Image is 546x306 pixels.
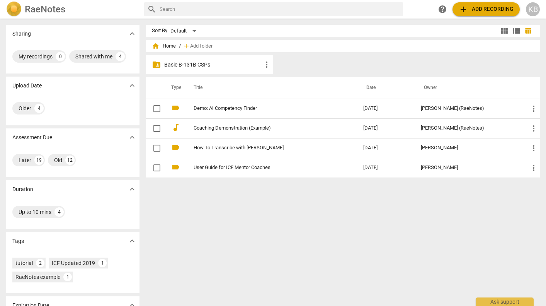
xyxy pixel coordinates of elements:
[459,5,468,14] span: add
[36,259,44,267] div: 2
[438,5,447,14] span: help
[165,77,184,99] th: Type
[421,165,517,171] div: [PERSON_NAME]
[12,82,42,90] p: Upload Date
[357,138,415,158] td: [DATE]
[160,3,400,15] input: Search
[529,144,538,153] span: more_vert
[459,5,514,14] span: Add recording
[12,237,24,245] p: Tags
[126,80,138,91] button: Show more
[65,156,75,165] div: 12
[19,208,51,216] div: Up to 10 mins
[54,156,62,164] div: Old
[6,2,138,17] a: LogoRaeNotes
[476,297,534,306] div: Ask support
[128,185,137,194] span: expand_more
[12,133,52,142] p: Assessment Due
[357,158,415,178] td: [DATE]
[25,4,65,15] h2: RaeNotes
[435,2,449,16] a: Help
[19,156,31,164] div: Later
[128,236,137,246] span: expand_more
[415,77,523,99] th: Owner
[63,273,72,281] div: 1
[126,28,138,39] button: Show more
[98,259,107,267] div: 1
[128,29,137,38] span: expand_more
[512,26,521,36] span: view_list
[194,125,335,131] a: Coaching Demonstration (Example)
[52,259,95,267] div: ICF Updated 2019
[171,143,180,152] span: videocam
[522,25,534,37] button: Table view
[54,207,64,217] div: 4
[510,25,522,37] button: List view
[524,27,532,34] span: table_chart
[152,28,167,34] div: Sort By
[179,43,181,49] span: /
[152,42,176,50] span: Home
[126,183,138,195] button: Show more
[182,42,190,50] span: add
[194,165,335,171] a: User Guide for ICF Mentor Coaches
[500,26,509,36] span: view_module
[357,118,415,138] td: [DATE]
[357,99,415,118] td: [DATE]
[56,52,65,61] div: 0
[15,273,60,281] div: RaeNotes example
[15,259,33,267] div: tutorial
[6,2,22,17] img: Logo
[12,30,31,38] p: Sharing
[147,5,156,14] span: search
[452,2,520,16] button: Upload
[152,42,160,50] span: home
[19,104,31,112] div: Older
[152,60,161,69] span: folder_shared
[116,52,125,61] div: 4
[421,145,517,151] div: [PERSON_NAME]
[75,53,112,60] div: Shared with me
[128,133,137,142] span: expand_more
[128,81,137,90] span: expand_more
[194,145,335,151] a: How To Transcribe with [PERSON_NAME]
[184,77,357,99] th: Title
[262,60,271,69] span: more_vert
[12,185,33,193] p: Duration
[190,43,213,49] span: Add folder
[34,156,44,165] div: 19
[357,77,415,99] th: Date
[529,104,538,113] span: more_vert
[126,235,138,247] button: Show more
[529,124,538,133] span: more_vert
[421,106,517,111] div: [PERSON_NAME] (RaeNotes)
[171,123,180,132] span: audiotrack
[194,106,335,111] a: Demo: AI Competency Finder
[34,104,44,113] div: 4
[19,53,53,60] div: My recordings
[164,61,262,69] p: Basic B-131B CSPs
[171,103,180,113] span: videocam
[421,125,517,131] div: [PERSON_NAME] (RaeNotes)
[126,132,138,143] button: Show more
[529,163,538,173] span: more_vert
[170,25,199,37] div: Default
[526,2,540,16] button: KB
[171,162,180,172] span: videocam
[499,25,510,37] button: Tile view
